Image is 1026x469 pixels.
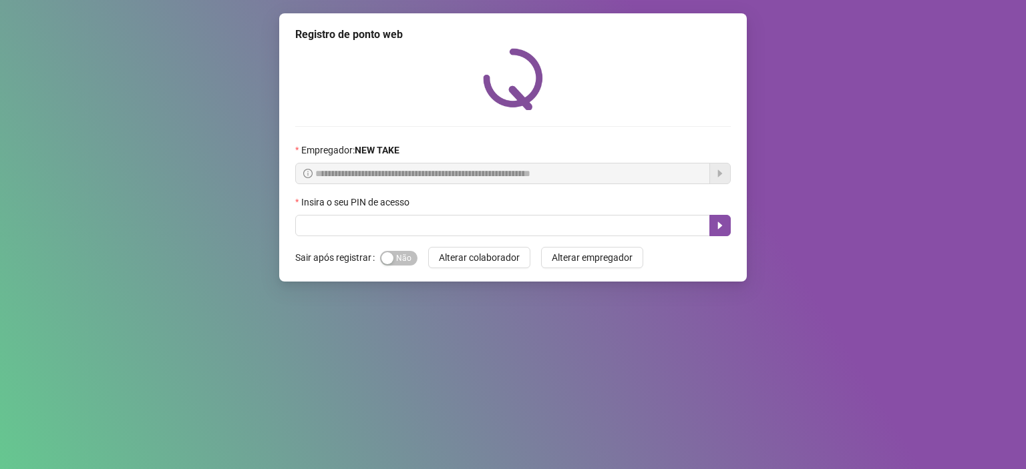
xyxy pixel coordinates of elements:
span: Alterar empregador [552,250,633,265]
span: caret-right [715,220,725,231]
label: Insira o seu PIN de acesso [295,195,418,209]
div: Registro de ponto web [295,27,731,43]
button: Alterar empregador [541,247,643,268]
span: Alterar colaborador [439,250,520,265]
span: info-circle [303,169,313,178]
button: Alterar colaborador [428,247,530,268]
label: Sair após registrar [295,247,380,268]
img: QRPoint [483,48,543,110]
strong: NEW TAKE [355,145,399,155]
span: Empregador : [301,143,399,157]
